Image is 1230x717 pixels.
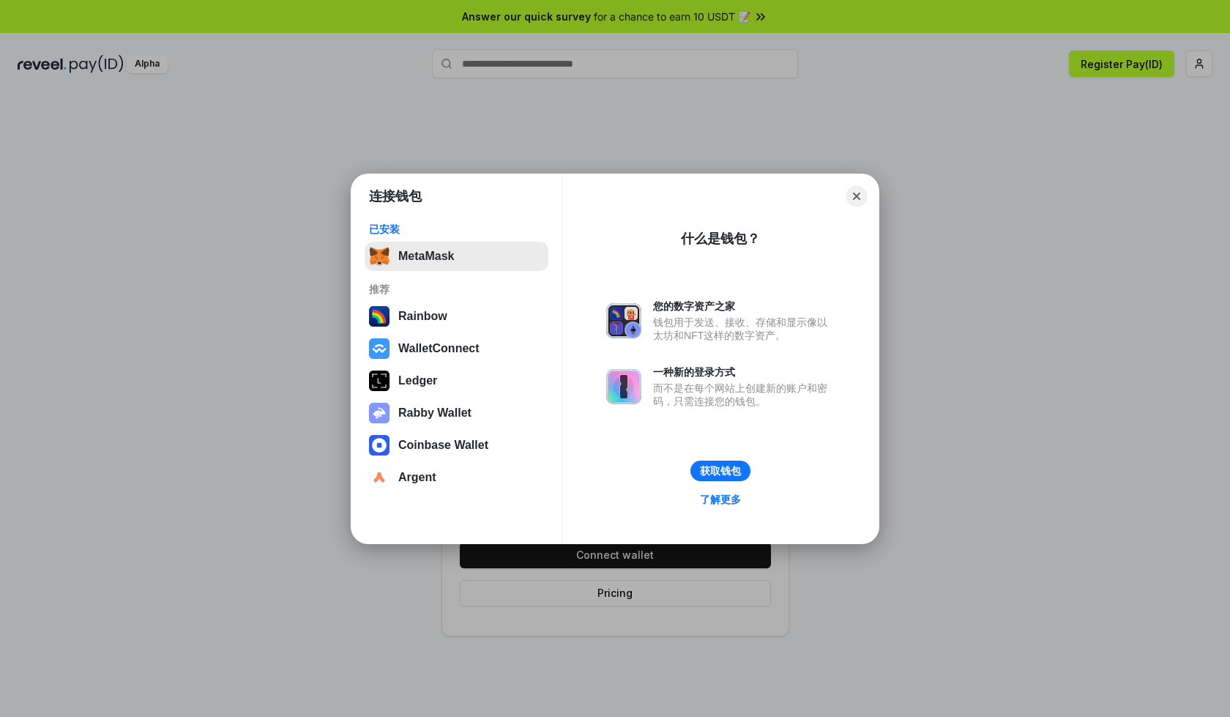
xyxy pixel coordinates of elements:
[365,398,548,428] button: Rabby Wallet
[700,493,741,506] div: 了解更多
[700,464,741,478] div: 获取钱包
[606,369,641,404] img: svg+xml,%3Csvg%20xmlns%3D%22http%3A%2F%2Fwww.w3.org%2F2000%2Fsvg%22%20fill%3D%22none%22%20viewBox...
[369,306,389,327] img: svg+xml,%3Csvg%20width%3D%22120%22%20height%3D%22120%22%20viewBox%3D%220%200%20120%20120%22%20fil...
[653,382,835,408] div: 而不是在每个网站上创建新的账户和密码，只需连接您的钱包。
[398,406,471,420] div: Rabby Wallet
[369,246,389,267] img: svg+xml,%3Csvg%20fill%3D%22none%22%20height%3D%2233%22%20viewBox%3D%220%200%2035%2033%22%20width%...
[398,374,437,387] div: Ledger
[398,250,454,263] div: MetaMask
[369,371,389,391] img: svg+xml,%3Csvg%20xmlns%3D%22http%3A%2F%2Fwww.w3.org%2F2000%2Fsvg%22%20width%3D%2228%22%20height%3...
[653,316,835,342] div: 钱包用于发送、接收、存储和显示像以太坊和NFT这样的数字资产。
[369,283,544,296] div: 推荐
[369,338,389,359] img: svg+xml,%3Csvg%20width%3D%2228%22%20height%3D%2228%22%20viewBox%3D%220%200%2028%2028%22%20fill%3D...
[365,302,548,331] button: Rainbow
[369,467,389,488] img: svg+xml,%3Csvg%20width%3D%2228%22%20height%3D%2228%22%20viewBox%3D%220%200%2028%2028%22%20fill%3D...
[606,303,641,338] img: svg+xml,%3Csvg%20xmlns%3D%22http%3A%2F%2Fwww.w3.org%2F2000%2Fsvg%22%20fill%3D%22none%22%20viewBox...
[681,230,760,248] div: 什么是钱包？
[369,223,544,236] div: 已安装
[365,334,548,363] button: WalletConnect
[398,310,447,323] div: Rainbow
[690,461,750,481] button: 获取钱包
[369,403,389,423] img: svg+xml,%3Csvg%20xmlns%3D%22http%3A%2F%2Fwww.w3.org%2F2000%2Fsvg%22%20fill%3D%22none%22%20viewBox...
[365,463,548,492] button: Argent
[398,439,488,452] div: Coinbase Wallet
[653,300,835,313] div: 您的数字资产之家
[691,490,750,509] a: 了解更多
[369,435,389,456] img: svg+xml,%3Csvg%20width%3D%2228%22%20height%3D%2228%22%20viewBox%3D%220%200%2028%2028%22%20fill%3D...
[846,186,867,207] button: Close
[365,366,548,395] button: Ledger
[398,471,436,484] div: Argent
[398,342,480,355] div: WalletConnect
[365,242,548,271] button: MetaMask
[653,365,835,379] div: 一种新的登录方式
[369,187,422,205] h1: 连接钱包
[365,431,548,460] button: Coinbase Wallet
